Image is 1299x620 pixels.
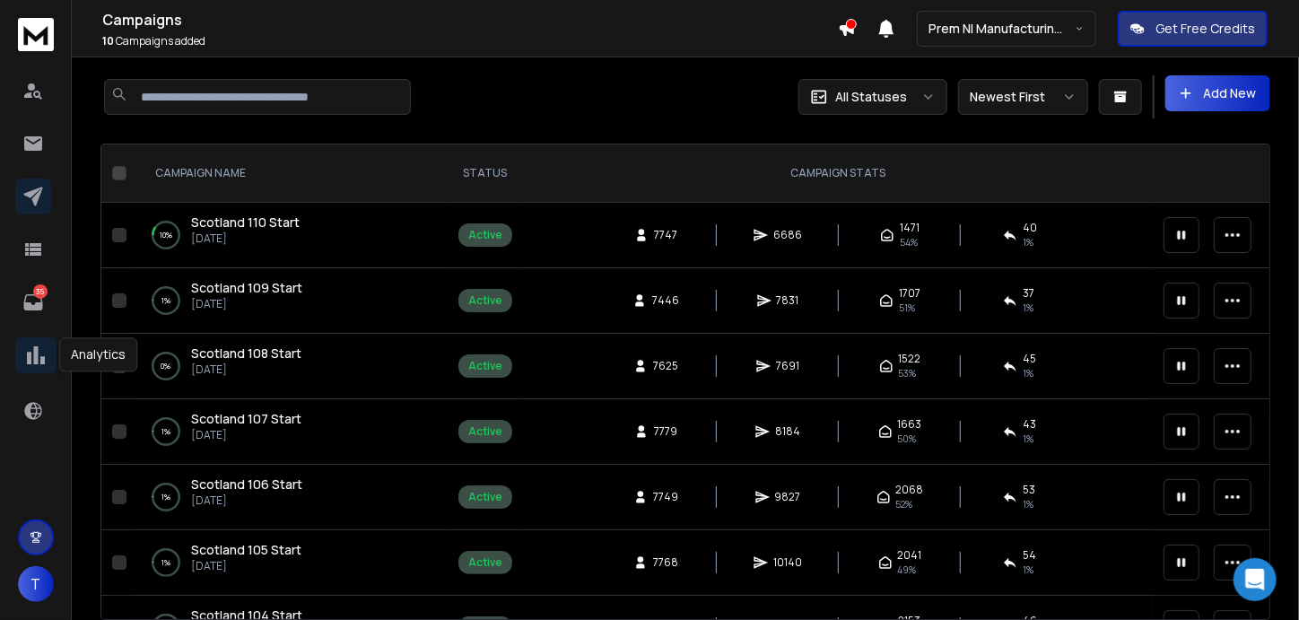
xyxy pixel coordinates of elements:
[776,359,799,373] span: 7691
[191,297,302,311] p: [DATE]
[653,490,678,504] span: 7749
[18,566,54,602] button: T
[773,228,802,242] span: 6686
[33,284,48,299] p: 35
[928,20,1075,38] p: Prem NI Manufacturing & Sustainability 2025
[1023,221,1037,235] span: 40
[191,410,301,428] a: Scotland 107 Start
[775,424,800,439] span: 8184
[134,399,448,465] td: 1%Scotland 107 Start[DATE]
[134,203,448,268] td: 10%Scotland 110 Start[DATE]
[191,362,301,377] p: [DATE]
[900,221,920,235] span: 1471
[900,235,918,249] span: 54 %
[468,424,502,439] div: Active
[468,228,502,242] div: Active
[191,279,302,297] a: Scotland 109 Start
[134,144,448,203] th: CAMPAIGN NAME
[160,226,172,244] p: 10 %
[898,432,917,446] span: 50 %
[102,33,114,48] span: 10
[134,465,448,530] td: 1%Scotland 106 Start[DATE]
[1023,432,1033,446] span: 1 %
[134,530,448,596] td: 1%Scotland 105 Start[DATE]
[191,428,301,442] p: [DATE]
[899,301,915,315] span: 51 %
[1023,366,1033,380] span: 1 %
[102,9,838,31] h1: Campaigns
[652,293,679,308] span: 7446
[1234,558,1277,601] div: Open Intercom Messenger
[102,34,838,48] p: Campaigns added
[468,555,502,570] div: Active
[191,345,301,362] a: Scotland 108 Start
[191,410,301,427] span: Scotland 107 Start
[898,563,917,577] span: 49 %
[1023,417,1036,432] span: 43
[191,231,300,246] p: [DATE]
[468,359,502,373] div: Active
[1023,301,1033,315] span: 1 %
[654,424,677,439] span: 7779
[191,476,302,493] a: Scotland 106 Start
[896,497,913,511] span: 52 %
[134,268,448,334] td: 1%Scotland 109 Start[DATE]
[654,228,677,242] span: 7747
[1023,563,1033,577] span: 1 %
[899,286,920,301] span: 1707
[523,144,1153,203] th: CAMPAIGN STATS
[1023,548,1036,563] span: 54
[1155,20,1255,38] p: Get Free Credits
[134,334,448,399] td: 0%Scotland 108 Start[DATE]
[18,18,54,51] img: logo
[1165,75,1270,111] button: Add New
[161,292,170,310] p: 1 %
[898,417,922,432] span: 1663
[1023,286,1034,301] span: 37
[191,541,301,559] a: Scotland 105 Start
[448,144,523,203] th: STATUS
[191,541,301,558] span: Scotland 105 Start
[468,293,502,308] div: Active
[161,423,170,441] p: 1 %
[191,493,302,508] p: [DATE]
[161,488,170,506] p: 1 %
[899,352,921,366] span: 1522
[191,279,302,296] span: Scotland 109 Start
[773,555,802,570] span: 10140
[1023,497,1033,511] span: 1 %
[898,548,922,563] span: 2041
[835,88,907,106] p: All Statuses
[1118,11,1268,47] button: Get Free Credits
[777,293,799,308] span: 7831
[191,214,300,231] a: Scotland 110 Start
[1023,483,1035,497] span: 53
[653,555,678,570] span: 7768
[899,366,917,380] span: 53 %
[468,490,502,504] div: Active
[775,490,801,504] span: 9827
[161,357,171,375] p: 0 %
[653,359,678,373] span: 7625
[896,483,924,497] span: 2068
[958,79,1088,115] button: Newest First
[1023,352,1036,366] span: 45
[191,559,301,573] p: [DATE]
[59,337,137,371] div: Analytics
[15,284,51,320] a: 35
[1023,235,1033,249] span: 1 %
[161,554,170,572] p: 1 %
